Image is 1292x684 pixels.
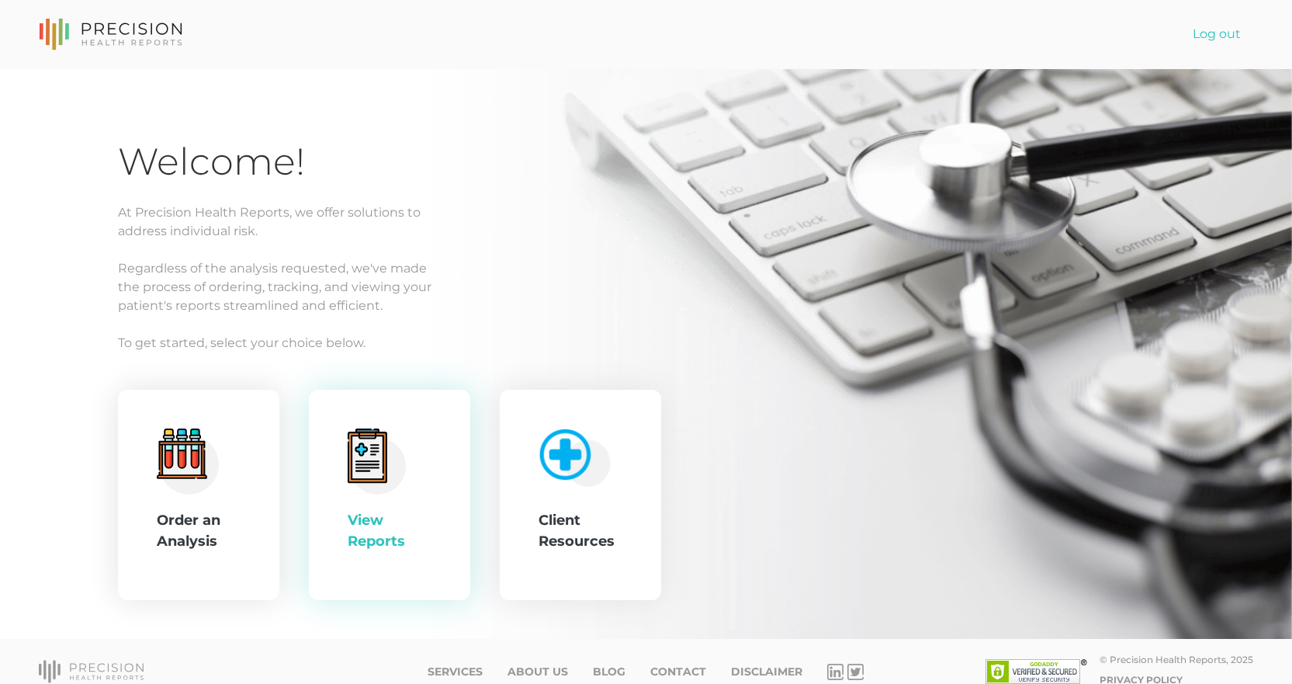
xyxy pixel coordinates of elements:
div: Client Resources [539,510,622,552]
p: Regardless of the analysis requested, we've made the process of ordering, tracking, and viewing y... [118,259,1174,315]
a: Contact [650,665,706,679]
a: Blog [593,665,625,679]
a: About Us [507,665,568,679]
a: Services [428,665,483,679]
div: © Precision Health Reports, 2025 [1100,654,1253,665]
a: Log out [1180,19,1253,50]
p: At Precision Health Reports, we offer solutions to address individual risk. [118,203,1174,241]
p: To get started, select your choice below. [118,334,1174,352]
h1: Welcome! [118,139,1174,185]
img: client-resource.c5a3b187.png [532,422,611,488]
a: Disclaimer [731,665,802,679]
div: View Reports [348,510,431,552]
img: SSL site seal - click to verify [985,659,1087,684]
div: Order an Analysis [157,510,241,552]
